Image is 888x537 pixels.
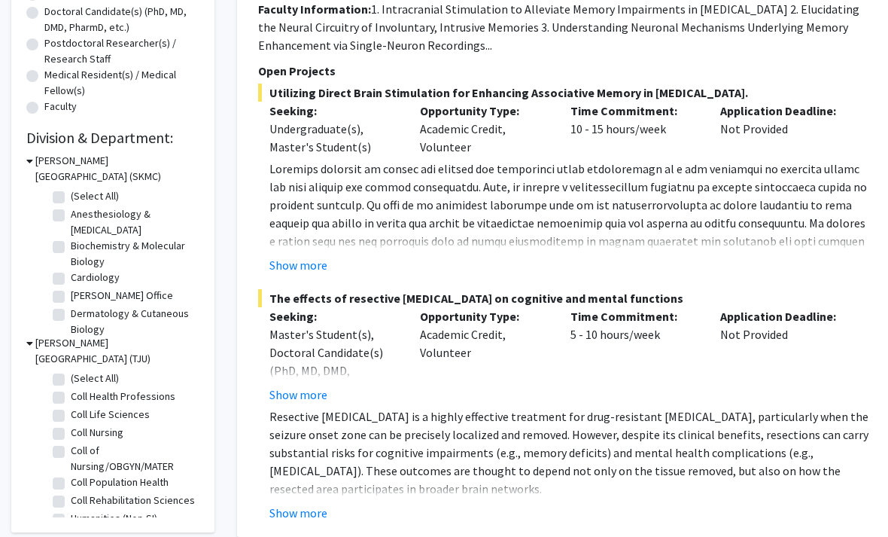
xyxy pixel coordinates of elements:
[570,102,698,120] p: Time Commitment:
[258,289,871,307] span: The effects of resective [MEDICAL_DATA] on cognitive and mental functions
[559,102,710,156] div: 10 - 15 hours/week
[258,2,859,53] fg-read-more: 1. Intracranial Stimulation to Alleviate Memory Impairments in [MEDICAL_DATA] 2. Elucidating the ...
[71,270,120,285] label: Cardiology
[269,307,397,325] p: Seeking:
[269,102,397,120] p: Seeking:
[71,511,157,526] label: Humanities (Non-SI)
[71,288,173,304] label: [PERSON_NAME] Office
[269,407,871,498] p: Resective [MEDICAL_DATA] is a highly effective treatment for drug-resistant [MEDICAL_DATA], parti...
[269,325,397,434] div: Master's Student(s), Doctoral Candidate(s) (PhD, MD, DMD, PharmD, etc.), Medical Resident(s) / Me...
[71,474,169,490] label: Coll Population Health
[570,307,698,325] p: Time Commitment:
[420,307,548,325] p: Opportunity Type:
[71,206,196,238] label: Anesthesiology & [MEDICAL_DATA]
[409,102,559,156] div: Academic Credit, Volunteer
[269,504,327,522] button: Show more
[269,120,397,156] div: Undergraduate(s), Master's Student(s)
[720,102,848,120] p: Application Deadline:
[559,307,710,404] div: 5 - 10 hours/week
[35,153,199,185] h3: [PERSON_NAME][GEOGRAPHIC_DATA] (SKMC)
[71,389,175,404] label: Coll Health Professions
[44,4,199,35] label: Doctoral Candidate(s) (PhD, MD, DMD, PharmD, etc.)
[44,99,77,114] label: Faculty
[269,256,327,274] button: Show more
[26,129,199,147] h2: Division & Department:
[269,386,327,404] button: Show more
[709,307,859,404] div: Not Provided
[71,188,119,204] label: (Select All)
[11,469,64,526] iframe: Chat
[71,306,196,337] label: Dermatology & Cutaneous Biology
[420,102,548,120] p: Opportunity Type:
[71,371,119,386] label: (Select All)
[44,35,199,67] label: Postdoctoral Researcher(s) / Research Staff
[44,67,199,99] label: Medical Resident(s) / Medical Fellow(s)
[35,335,199,367] h3: [PERSON_NAME][GEOGRAPHIC_DATA] (TJU)
[71,493,195,508] label: Coll Rehabilitation Sciences
[269,160,871,359] p: Loremips dolorsit am consec adi elitsed doe temporinci utlab etdoloremagn al e adm veniamqui no e...
[709,102,859,156] div: Not Provided
[258,62,871,80] p: Open Projects
[409,307,559,404] div: Academic Credit, Volunteer
[258,84,871,102] span: Utilizing Direct Brain Stimulation for Enhancing Associative Memory in [MEDICAL_DATA].
[71,425,123,441] label: Coll Nursing
[71,443,196,474] label: Coll of Nursing/OBGYN/MATER
[71,238,196,270] label: Biochemistry & Molecular Biology
[720,307,848,325] p: Application Deadline:
[71,407,150,423] label: Coll Life Sciences
[258,2,371,17] b: Faculty Information:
